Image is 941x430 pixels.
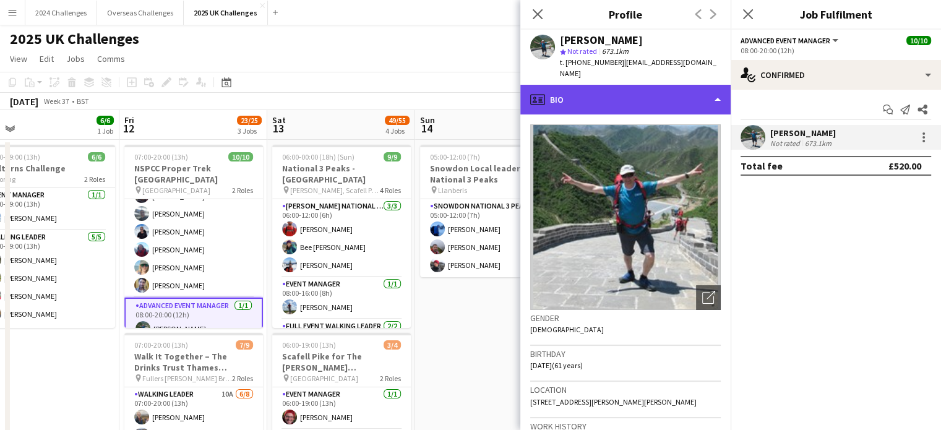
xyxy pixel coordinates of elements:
span: 6/6 [97,116,114,125]
span: 10/10 [906,36,931,45]
h3: Scafell Pike for The [PERSON_NAME] [PERSON_NAME] Trust [272,351,411,373]
span: 6/6 [88,152,105,161]
span: [STREET_ADDRESS][PERSON_NAME][PERSON_NAME] [530,397,697,406]
app-job-card: 05:00-12:00 (7h)3/3Snowdon Local leaders - National 3 Peaks Llanberis1 RoleSnowdon National 3 Pea... [420,145,559,277]
h3: National 3 Peaks - [GEOGRAPHIC_DATA] [272,163,411,185]
div: BST [77,97,89,106]
span: 12 [122,121,134,135]
span: | [EMAIL_ADDRESS][DOMAIN_NAME] [560,58,716,78]
span: Sun [420,114,435,126]
span: 2 Roles [232,186,253,195]
span: 06:00-19:00 (13h) [282,340,336,350]
span: Jobs [66,53,85,64]
app-card-role: Advanced Event Manager1/108:00-20:00 (12h)[PERSON_NAME] [124,298,263,342]
h3: Location [530,384,721,395]
div: Confirmed [731,60,941,90]
app-card-role: Full Event Walking Leader2/2 [272,319,411,383]
span: Comms [97,53,125,64]
span: [PERSON_NAME], Scafell Pike and Snowdon [290,186,380,195]
span: Sat [272,114,286,126]
app-card-role: Snowdon National 3 Peaks Walking Leader3/305:00-12:00 (7h)[PERSON_NAME][PERSON_NAME][PERSON_NAME] [420,199,559,277]
span: 2 Roles [380,374,401,383]
button: 2025 UK Challenges [184,1,268,25]
a: Edit [35,51,59,67]
a: Comms [92,51,130,67]
span: [DATE] (61 years) [530,361,583,370]
span: 07:00-20:00 (13h) [134,340,188,350]
div: [PERSON_NAME] [560,35,643,46]
span: 2 Roles [232,374,253,383]
span: Not rated [567,46,597,56]
span: [DEMOGRAPHIC_DATA] [530,325,604,334]
h3: Profile [520,6,731,22]
div: 3 Jobs [238,126,261,135]
span: 14 [418,121,435,135]
span: 06:00-00:00 (18h) (Sun) [282,152,354,161]
span: 49/55 [385,116,410,125]
h3: Snowdon Local leaders - National 3 Peaks [420,163,559,185]
app-job-card: 07:00-20:00 (13h)10/10NSPCC Proper Trek [GEOGRAPHIC_DATA] [GEOGRAPHIC_DATA]2 Roles[PERSON_NAME][P... [124,145,263,328]
div: 673.1km [802,139,834,148]
div: [DATE] [10,95,38,108]
span: 2 Roles [84,174,105,184]
app-card-role: Event Manager1/106:00-19:00 (13h)[PERSON_NAME] [272,387,411,429]
span: 673.1km [599,46,631,56]
span: 13 [270,121,286,135]
div: 4 Jobs [385,126,409,135]
div: Bio [520,85,731,114]
span: t. [PHONE_NUMBER] [560,58,624,67]
span: [GEOGRAPHIC_DATA] [142,186,210,195]
img: Crew avatar or photo [530,124,721,310]
div: 1 Job [97,126,113,135]
button: Overseas Challenges [97,1,184,25]
app-job-card: 06:00-00:00 (18h) (Sun)9/9National 3 Peaks - [GEOGRAPHIC_DATA] [PERSON_NAME], Scafell Pike and Sn... [272,145,411,328]
span: Edit [40,53,54,64]
div: [PERSON_NAME] [770,127,836,139]
button: Advanced Event Manager [741,36,840,45]
h3: Job Fulfilment [731,6,941,22]
app-card-role: [PERSON_NAME] National 3 Peaks Walking Leader3/306:00-12:00 (6h)[PERSON_NAME]Bee [PERSON_NAME][PE... [272,199,411,277]
span: 23/25 [237,116,262,125]
div: £520.00 [888,160,921,172]
span: 05:00-12:00 (7h) [430,152,480,161]
span: 7/9 [236,340,253,350]
button: 2024 Challenges [25,1,97,25]
a: Jobs [61,51,90,67]
div: Open photos pop-in [696,285,721,310]
h3: NSPCC Proper Trek [GEOGRAPHIC_DATA] [124,163,263,185]
h3: Birthday [530,348,721,359]
div: Not rated [770,139,802,148]
div: Total fee [741,160,783,172]
a: View [5,51,32,67]
div: 08:00-20:00 (12h) [741,46,931,55]
span: Advanced Event Manager [741,36,830,45]
span: Fri [124,114,134,126]
app-card-role: Event Manager1/108:00-16:00 (8h)[PERSON_NAME] [272,277,411,319]
span: Week 37 [41,97,72,106]
h3: Gender [530,312,721,324]
span: 9/9 [384,152,401,161]
span: Llanberis [438,186,467,195]
app-card-role: [PERSON_NAME][PERSON_NAME][PERSON_NAME][PERSON_NAME][PERSON_NAME][PERSON_NAME][PERSON_NAME][PERSO... [124,112,263,298]
h3: Walk It Together – The Drinks Trust Thames Footpath Challenge [124,351,263,373]
span: View [10,53,27,64]
span: 4 Roles [380,186,401,195]
span: [GEOGRAPHIC_DATA] [290,374,358,383]
h1: 2025 UK Challenges [10,30,139,48]
span: 07:00-20:00 (13h) [134,152,188,161]
span: Fullers [PERSON_NAME] Brewery, [GEOGRAPHIC_DATA] [142,374,232,383]
span: 10/10 [228,152,253,161]
span: 3/4 [384,340,401,350]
